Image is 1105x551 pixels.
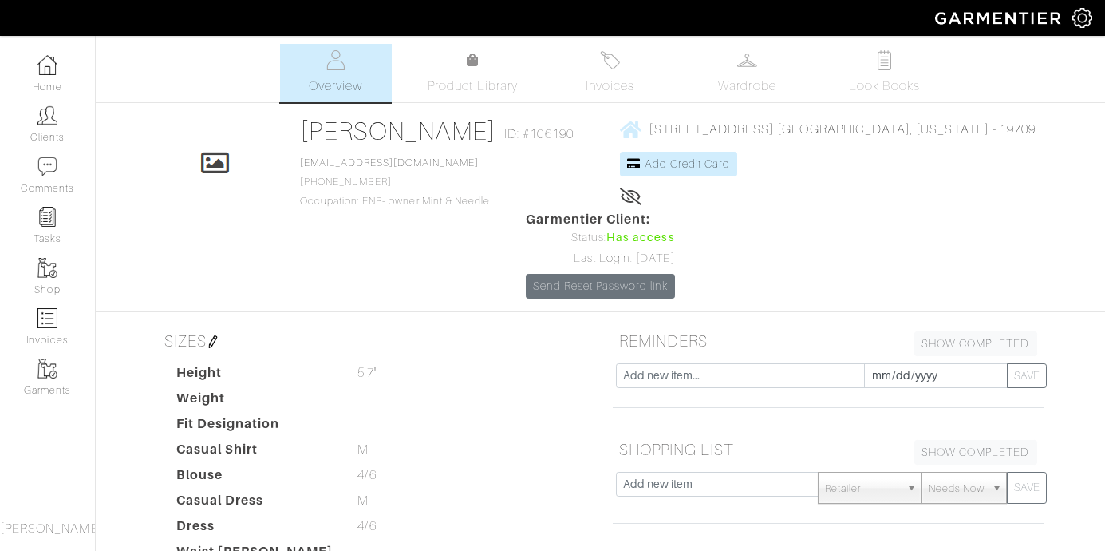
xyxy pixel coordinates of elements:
[620,119,1036,139] a: [STREET_ADDRESS] [GEOGRAPHIC_DATA], [US_STATE] - 19709
[620,152,737,176] a: Add Credit Card
[357,363,376,383] span: 5'7"
[158,325,589,357] h5: SIZES
[927,4,1072,32] img: garmentier-logo-header-white-b43fb05a5012e4ada735d5af1a66efaba907eab6374d6393d1fbf88cb4ef424d.png
[37,207,57,227] img: reminder-icon-8004d30b9f0a5d33ae49ab947aed9ed385cf756f9e5892f1edd6e32f2345188e.png
[164,414,346,440] dt: Fit Designation
[309,77,362,96] span: Overview
[164,491,346,517] dt: Casual Dress
[874,50,894,70] img: todo-9ac3debb85659649dc8f770b8b6100bb5dab4b48dedcbae339e5042a72dfd3cc.svg
[300,157,479,168] a: [EMAIL_ADDRESS][DOMAIN_NAME]
[526,250,674,268] div: Last Login: [DATE]
[613,434,1044,466] h5: SHOPPING LIST
[37,359,57,379] img: garments-icon-b7da505a4dc4fd61783c78ac3ca0ef83fa9d6f193b1c9dc38574b1d14d53ca28.png
[300,117,497,145] a: [PERSON_NAME]
[357,517,376,536] span: 4/6
[1007,472,1047,504] button: SAVE
[554,44,666,102] a: Invoices
[613,325,1044,357] h5: REMINDERS
[616,363,865,388] input: Add new item...
[849,77,920,96] span: Look Books
[1072,8,1092,28] img: gear-icon-white-bd11855cb880d31180b6d7d6211b90ccbf57a29d726f0c71d8c61bd08dd39cc2.png
[737,50,757,70] img: wardrobe-487a4870c1b7c33e795ec22d11cfc2ed9d08956e64fb3008fe2437562e282088.svg
[164,363,346,389] dt: Height
[616,472,819,497] input: Add new item
[526,274,674,299] a: Send Reset Password link
[645,157,731,170] span: Add Credit Card
[164,440,346,466] dt: Casual Shirt
[504,125,574,144] span: ID: #106190
[606,229,675,247] span: Has access
[586,77,634,96] span: Invoices
[37,157,57,176] img: comment-icon-a0a6a9ef722e966f86d9cbdc48e553b5cf19dbc54f86b18d962a5391bc8f6eb6.png
[718,77,775,96] span: Wardrobe
[692,44,803,102] a: Wardrobe
[280,44,392,102] a: Overview
[929,473,985,505] span: Needs Now
[417,51,529,96] a: Product Library
[207,335,219,348] img: pen-cf24a1663064a2ec1b9c1bd2387e9de7a2fa800b781884d57f21acf72779bad2.png
[526,210,674,229] span: Garmentier Client:
[37,105,57,125] img: clients-icon-6bae9207a08558b7cb47a8932f037763ab4055f8c8b6bfacd5dc20c3e0201464.png
[37,308,57,328] img: orders-icon-0abe47150d42831381b5fb84f609e132dff9fe21cb692f30cb5eec754e2cba89.png
[914,331,1037,356] a: SHOW COMPLETED
[164,466,346,491] dt: Blouse
[1007,363,1047,388] button: SAVE
[357,440,369,459] span: M
[428,77,518,96] span: Product Library
[649,122,1036,137] span: [STREET_ADDRESS] [GEOGRAPHIC_DATA], [US_STATE] - 19709
[825,473,900,505] span: Retailer
[357,466,376,485] span: 4/6
[357,491,369,510] span: M
[300,157,491,207] span: [PHONE_NUMBER] Occupation: FNP- owner Mint & Needle
[37,258,57,278] img: garments-icon-b7da505a4dc4fd61783c78ac3ca0ef83fa9d6f193b1c9dc38574b1d14d53ca28.png
[914,440,1037,465] a: SHOW COMPLETED
[164,389,346,414] dt: Weight
[37,55,57,75] img: dashboard-icon-dbcd8f5a0b271acd01030246c82b418ddd0df26cd7fceb0bd07c9910d44c42f6.png
[326,50,345,70] img: basicinfo-40fd8af6dae0f16599ec9e87c0ef1c0a1fdea2edbe929e3d69a839185d80c458.svg
[829,44,941,102] a: Look Books
[600,50,620,70] img: orders-27d20c2124de7fd6de4e0e44c1d41de31381a507db9b33961299e4e07d508b8c.svg
[164,517,346,542] dt: Dress
[526,229,674,247] div: Status:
